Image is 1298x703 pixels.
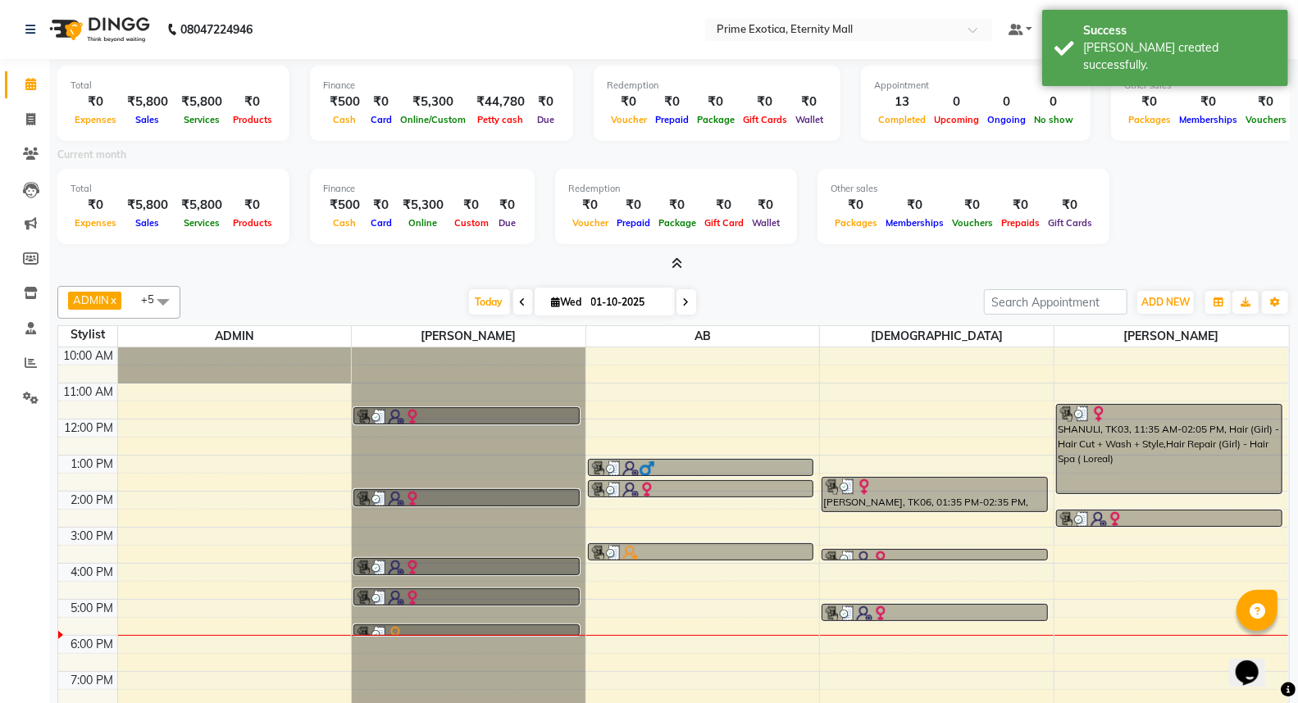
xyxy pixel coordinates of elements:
[323,93,367,111] div: ₹500
[1141,296,1190,308] span: ADD NEW
[948,196,997,215] div: ₹0
[68,492,117,509] div: 2:00 PM
[1030,93,1077,111] div: 0
[1124,93,1175,111] div: ₹0
[589,460,813,475] div: [PERSON_NAME], TK02, 01:05 PM-01:35 PM, Hair (Boy) - Hair Cut + Wash + Style
[61,347,117,365] div: 10:00 AM
[354,559,578,574] div: [PERSON_NAME], TK08, 03:50 PM-04:20 PM, Eyebrow+Upperlips+Forhead
[1044,196,1096,215] div: ₹0
[58,326,117,343] div: Stylist
[693,93,739,111] div: ₹0
[586,290,668,315] input: 2025-10-01
[71,182,276,196] div: Total
[930,114,983,125] span: Upcoming
[531,93,560,111] div: ₹0
[450,196,493,215] div: ₹0
[1057,405,1282,493] div: SHANULI, TK03, 11:35 AM-02:05 PM, Hair (Girl) - Hair Cut + Wash + Style,Hair Repair (Girl) - Hair...
[874,79,1077,93] div: Appointment
[121,93,175,111] div: ₹5,800
[651,93,693,111] div: ₹0
[175,93,229,111] div: ₹5,800
[791,93,827,111] div: ₹0
[997,217,1044,229] span: Prepaids
[586,326,820,347] span: AB
[71,217,121,229] span: Expenses
[229,93,276,111] div: ₹0
[607,93,651,111] div: ₹0
[1229,637,1282,687] iframe: chat widget
[831,196,881,215] div: ₹0
[654,196,700,215] div: ₹0
[820,326,1054,347] span: [DEMOGRAPHIC_DATA]
[613,217,654,229] span: Prepaid
[997,196,1044,215] div: ₹0
[61,383,117,401] div: 11:00 AM
[354,625,578,635] div: Salon eternity [PERSON_NAME], TK12, 05:40 PM-05:55 PM, Eyebrow
[396,196,450,215] div: ₹5,300
[1054,326,1288,347] span: [PERSON_NAME]
[330,217,361,229] span: Cash
[470,93,531,111] div: ₹44,780
[229,114,276,125] span: Products
[180,217,224,229] span: Services
[1175,93,1241,111] div: ₹0
[68,600,117,617] div: 5:00 PM
[983,93,1030,111] div: 0
[831,182,1096,196] div: Other sales
[121,196,175,215] div: ₹5,800
[323,196,367,215] div: ₹500
[141,293,166,306] span: +5
[607,79,827,93] div: Redemption
[822,605,1046,620] div: [PERSON_NAME], TK11, 05:05 PM-05:35 PM, Hair (Girl) - Haircut + Styling
[874,114,930,125] span: Completed
[469,289,510,315] span: Today
[831,217,881,229] span: Packages
[396,114,470,125] span: Online/Custom
[405,217,442,229] span: Online
[1175,114,1241,125] span: Memberships
[354,589,578,605] div: ZOYA, TK10, 04:40 PM-05:10 PM, Hair (Girl) - Hair Cut + Wash + Style
[1124,114,1175,125] span: Packages
[352,326,585,347] span: [PERSON_NAME]
[791,114,827,125] span: Wallet
[68,636,117,653] div: 6:00 PM
[739,93,791,111] div: ₹0
[229,217,276,229] span: Products
[71,93,121,111] div: ₹0
[1030,114,1077,125] span: No show
[700,196,748,215] div: ₹0
[693,114,739,125] span: Package
[175,196,229,215] div: ₹5,800
[109,293,116,306] a: x
[1057,510,1282,526] div: purva, TK07, 02:30 PM-03:00 PM, Hair (Girl) - Haircut + Styling
[881,196,948,215] div: ₹0
[118,326,352,347] span: ADMIN
[1044,217,1096,229] span: Gift Cards
[474,114,528,125] span: Petty cash
[68,456,117,473] div: 1:00 PM
[822,550,1046,560] div: [PERSON_NAME], TK08, 03:35 PM-03:50 PM, Eyebrow
[568,196,613,215] div: ₹0
[881,217,948,229] span: Memberships
[73,293,109,306] span: ADMIN
[367,217,396,229] span: Card
[548,296,586,308] span: Wed
[61,420,117,437] div: 12:00 PM
[180,114,224,125] span: Services
[613,196,654,215] div: ₹0
[822,478,1046,511] div: [PERSON_NAME], TK06, 01:35 PM-02:35 PM, Massage (Oil) - Head Massage,Eyebrow+Upperlips+Forhead
[180,7,253,52] b: 08047224946
[589,544,813,560] div: Salon eternity [PERSON_NAME], TK09, 03:25 PM-03:55 PM, Hair (Girl) - Hair Cut + Wash + Style
[984,289,1127,315] input: Search Appointment
[493,196,521,215] div: ₹0
[229,196,276,215] div: ₹0
[57,147,126,162] label: Current month
[589,481,813,497] div: [PERSON_NAME], TK04, 01:40 PM-02:10 PM, Hair (Girl) - Haircut
[71,79,276,93] div: Total
[354,408,578,424] div: dinesvari, TK01, 11:40 AM-12:10 PM, Hair (Girl) - Haircut
[568,217,613,229] span: Voucher
[367,196,396,215] div: ₹0
[494,217,520,229] span: Due
[748,196,784,215] div: ₹0
[739,114,791,125] span: Gift Cards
